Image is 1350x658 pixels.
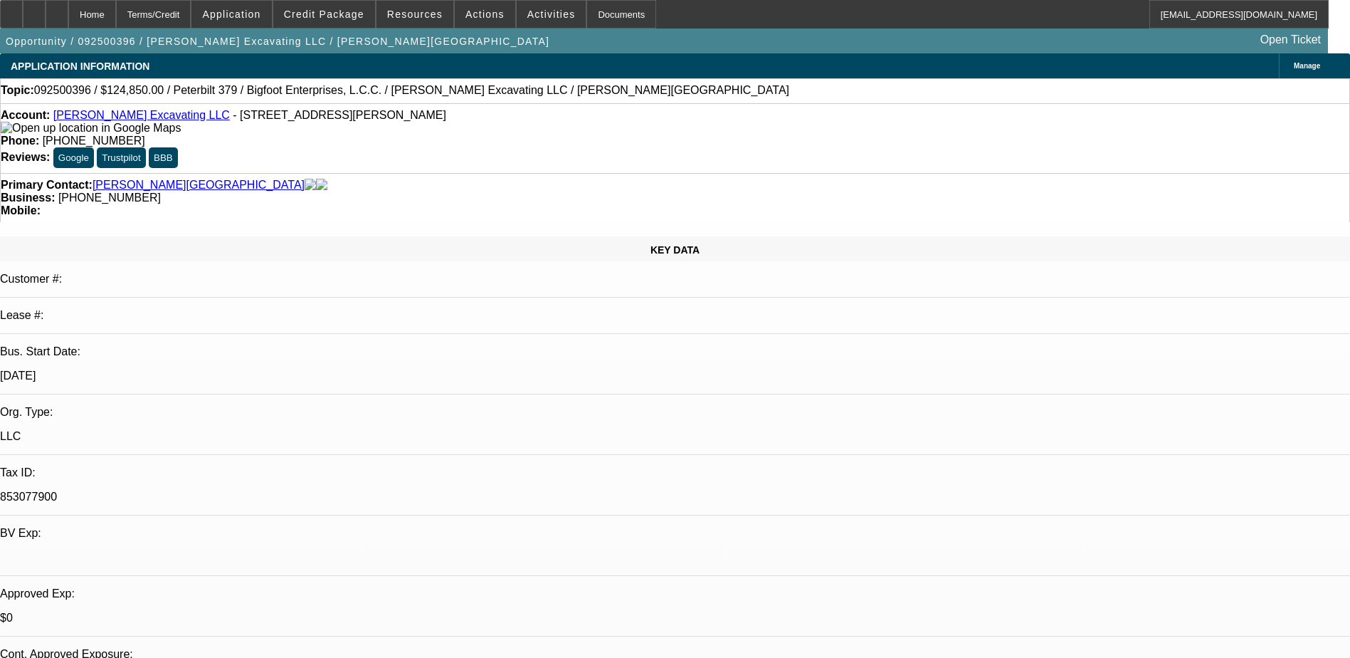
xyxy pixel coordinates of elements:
[1,179,93,192] strong: Primary Contact:
[284,9,364,20] span: Credit Package
[53,109,230,121] a: [PERSON_NAME] Excavating LLC
[305,179,316,192] img: facebook-icon.png
[97,147,145,168] button: Trustpilot
[1,84,34,97] strong: Topic:
[517,1,586,28] button: Activities
[58,192,161,204] span: [PHONE_NUMBER]
[93,179,305,192] a: [PERSON_NAME][GEOGRAPHIC_DATA]
[1,151,50,163] strong: Reviews:
[650,244,700,256] span: KEY DATA
[11,61,149,72] span: APPLICATION INFORMATION
[191,1,271,28] button: Application
[149,147,178,168] button: BBB
[1,135,39,147] strong: Phone:
[316,179,327,192] img: linkedin-icon.png
[273,1,375,28] button: Credit Package
[455,1,515,28] button: Actions
[1,192,55,204] strong: Business:
[1,122,181,135] img: Open up location in Google Maps
[1,122,181,134] a: View Google Maps
[34,84,789,97] span: 092500396 / $124,850.00 / Peterbilt 379 / Bigfoot Enterprises, L.C.C. / [PERSON_NAME] Excavating ...
[233,109,446,121] span: - [STREET_ADDRESS][PERSON_NAME]
[1,204,41,216] strong: Mobile:
[387,9,443,20] span: Resources
[53,147,94,168] button: Google
[1255,28,1327,52] a: Open Ticket
[527,9,576,20] span: Activities
[1294,62,1320,70] span: Manage
[376,1,453,28] button: Resources
[202,9,260,20] span: Application
[6,36,549,47] span: Opportunity / 092500396 / [PERSON_NAME] Excavating LLC / [PERSON_NAME][GEOGRAPHIC_DATA]
[43,135,145,147] span: [PHONE_NUMBER]
[1,109,50,121] strong: Account:
[465,9,505,20] span: Actions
